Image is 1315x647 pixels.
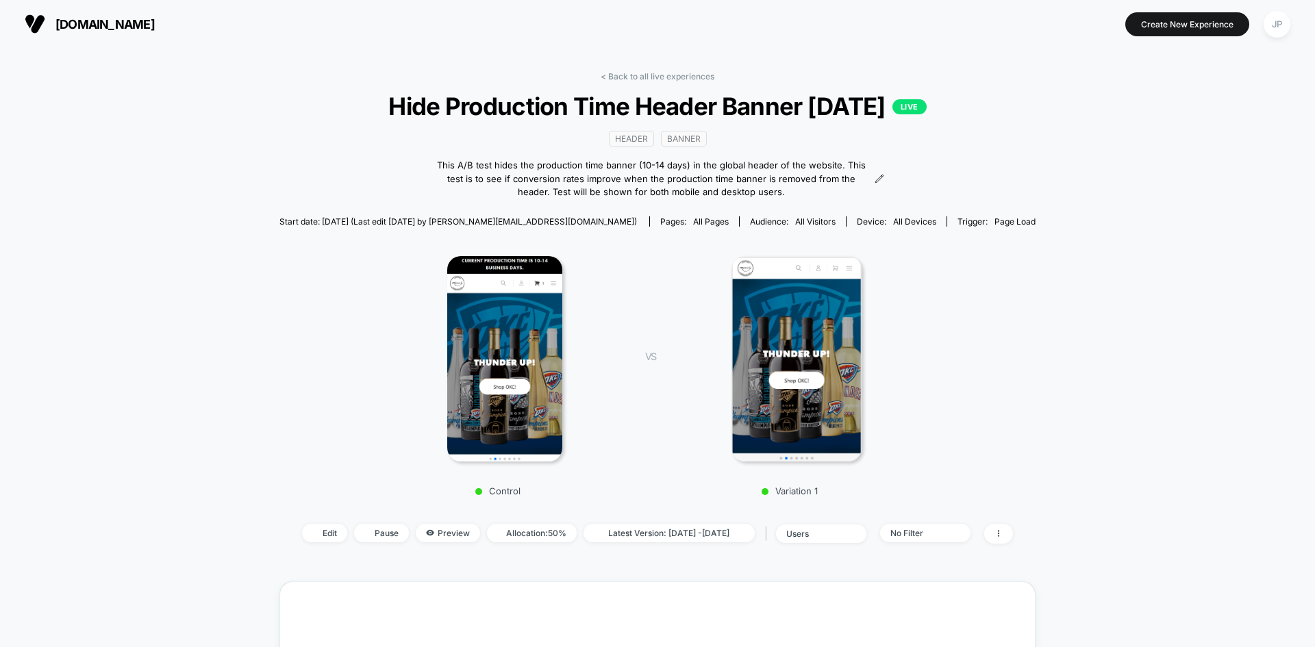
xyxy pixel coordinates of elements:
[661,131,707,147] span: Banner
[660,216,729,227] div: Pages:
[731,256,862,461] img: Variation 1 main
[1125,12,1249,36] button: Create New Experience
[670,485,910,496] p: Variation 1
[25,14,45,34] img: Visually logo
[762,524,776,544] span: |
[487,524,577,542] span: Allocation: 50%
[957,216,1036,227] div: Trigger:
[846,216,947,227] span: Device:
[994,216,1036,227] span: Page Load
[795,216,836,227] span: All Visitors
[645,351,656,362] span: VS
[601,71,714,81] a: < Back to all live experiences
[416,524,480,542] span: Preview
[584,524,755,542] span: Latest Version: [DATE] - [DATE]
[354,524,409,542] span: Pause
[750,216,836,227] div: Audience:
[317,92,997,120] span: Hide Production Time Header Banner [DATE]
[279,216,637,227] span: Start date: [DATE] (Last edit [DATE] by [PERSON_NAME][EMAIL_ADDRESS][DOMAIN_NAME])
[21,13,159,35] button: [DOMAIN_NAME]
[693,216,729,227] span: all pages
[378,485,618,496] p: Control
[1260,10,1294,38] button: JP
[447,256,562,461] img: Control main
[55,17,155,31] span: [DOMAIN_NAME]
[892,99,927,114] p: LIVE
[786,529,841,539] div: users
[890,528,945,538] div: No Filter
[431,159,871,199] span: This A/B test hides the production time banner (10-14 days) in the global header of the website. ...
[609,131,654,147] span: Header
[1264,11,1290,38] div: JP
[302,524,347,542] span: Edit
[893,216,936,227] span: all devices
